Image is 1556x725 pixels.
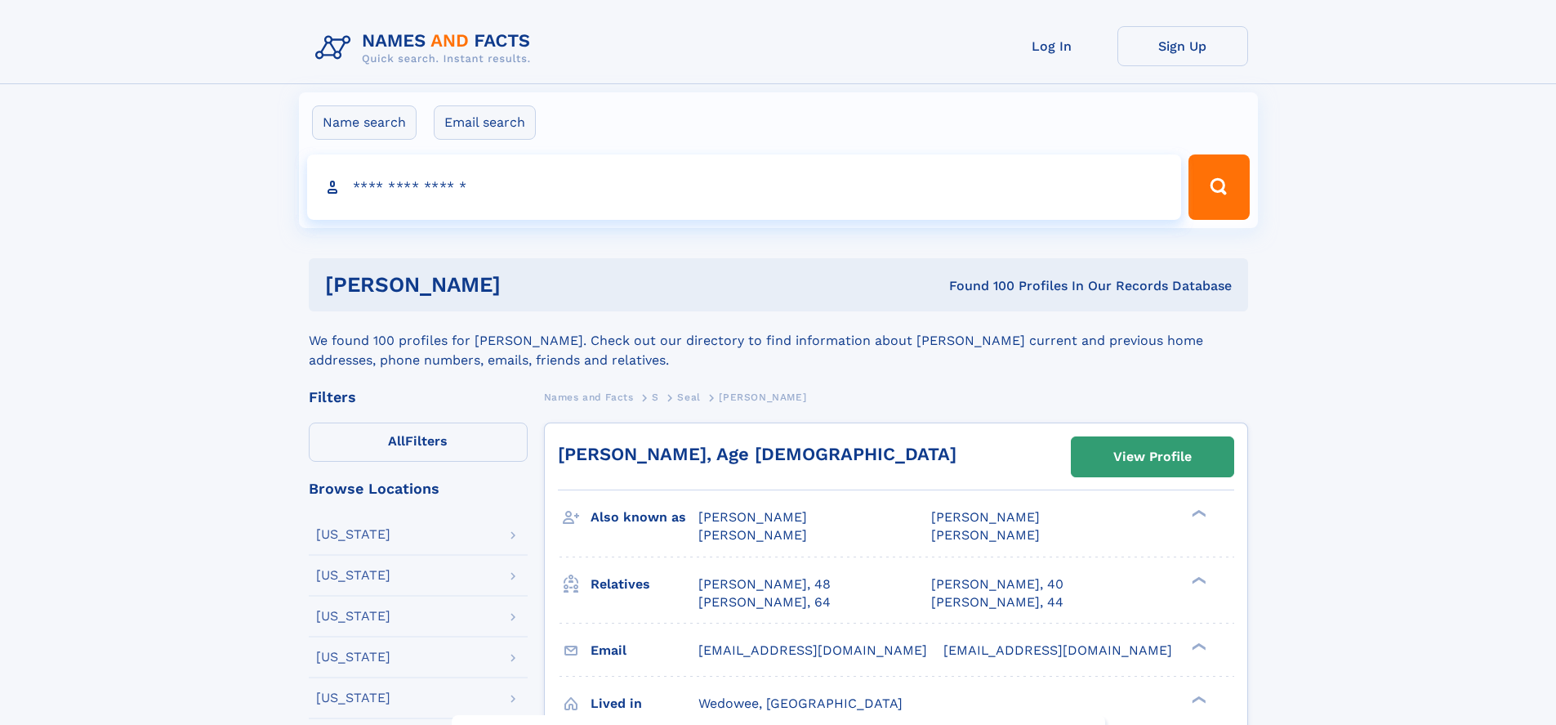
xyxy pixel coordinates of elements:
[307,154,1182,220] input: search input
[309,390,528,405] div: Filters
[652,387,659,407] a: S
[931,527,1040,543] span: [PERSON_NAME]
[1188,694,1207,705] div: ❯
[677,387,700,407] a: Seal
[312,105,417,140] label: Name search
[558,444,956,464] a: [PERSON_NAME], Age [DEMOGRAPHIC_DATA]
[316,528,390,541] div: [US_STATE]
[591,571,698,598] h3: Relatives
[1188,154,1249,220] button: Search Button
[1188,508,1207,519] div: ❯
[309,481,528,496] div: Browse Locations
[931,509,1040,525] span: [PERSON_NAME]
[544,387,634,407] a: Names and Facts
[931,593,1063,611] a: [PERSON_NAME], 44
[309,311,1248,370] div: We found 100 profiles for [PERSON_NAME]. Check out our directory to find information about [PERSO...
[434,105,536,140] label: Email search
[309,26,544,70] img: Logo Names and Facts
[316,651,390,664] div: [US_STATE]
[698,509,807,525] span: [PERSON_NAME]
[1188,641,1207,651] div: ❯
[316,691,390,705] div: [US_STATE]
[316,610,390,623] div: [US_STATE]
[698,575,831,593] a: [PERSON_NAME], 48
[591,690,698,718] h3: Lived in
[1072,437,1233,477] a: View Profile
[591,637,698,665] h3: Email
[719,392,806,403] span: [PERSON_NAME]
[591,503,698,531] h3: Also known as
[1113,438,1192,476] div: View Profile
[698,593,831,611] a: [PERSON_NAME], 64
[724,277,1232,295] div: Found 100 Profiles In Our Records Database
[698,696,903,711] span: Wedowee, [GEOGRAPHIC_DATA]
[652,392,659,403] span: S
[388,433,405,449] span: All
[1188,575,1207,585] div: ❯
[325,275,725,295] h1: [PERSON_NAME]
[943,642,1172,658] span: [EMAIL_ADDRESS][DOMAIN_NAME]
[931,575,1063,593] a: [PERSON_NAME], 40
[316,569,390,582] div: [US_STATE]
[698,527,807,543] span: [PERSON_NAME]
[677,392,700,403] span: Seal
[698,642,927,658] span: [EMAIL_ADDRESS][DOMAIN_NAME]
[309,423,528,462] label: Filters
[987,26,1117,66] a: Log In
[1117,26,1248,66] a: Sign Up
